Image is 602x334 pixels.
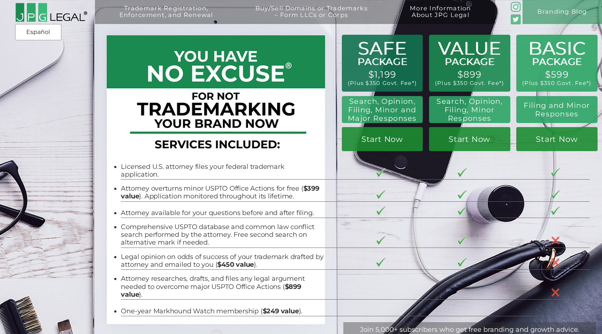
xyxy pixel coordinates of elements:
[237,5,386,29] a: Buy/Sell Domains or Trademarks– Form LLCs or Corps
[551,236,560,245] img: X-30-3.png
[434,97,506,122] h2: Search, Opinion, Filing, Minor Responses
[551,207,560,215] img: checkmark-border-3.png
[458,207,466,215] img: checkmark-border-3.png
[376,207,385,215] img: checkmark-border-3.png
[521,101,593,118] h2: Filing and Minor Responses
[121,275,324,298] li: Attorney researches, drafts, and files any legal argument needed to overcome major USPTO Office A...
[121,307,324,315] li: One-year Markhound Watch membership ( ).
[458,258,466,267] img: checkmark-border-3.png
[342,127,423,151] a: Start Now
[458,236,466,245] img: checkmark-border-3.png
[511,14,521,24] img: Twitter_Social_Icon_Rounded_Square_Color-mid-green3-90.png
[15,3,87,22] img: 2016-logo-black-letters-3-r.png
[17,25,59,39] a: Español
[392,5,489,29] a: More InformationAbout JPG Legal
[376,190,385,199] img: checkmark-border-3.png
[121,163,324,178] li: Licensed U.S. attorney files your federal trademark application.
[121,184,324,200] li: Attorney overturns minor USPTO Office Actions for free ( ). Application monitored throughout its ...
[121,253,324,268] li: Legal opinion on odds of success of your trademark drafted by attorney and emailed to you ( ).
[121,209,324,217] li: Attorney available for your questions before and after filing.
[551,168,560,177] img: checkmark-border-3.png
[121,184,319,200] b: $399 value
[551,258,560,267] img: X-30-3.png
[458,190,466,199] img: checkmark-border-3.png
[376,236,385,245] img: checkmark-border-3.png
[263,307,299,315] b: $249 value
[516,127,598,151] a: Start Now
[551,288,560,297] img: X-30-3.png
[121,283,301,298] b: $899 value
[551,190,560,199] img: checkmark-border-3.png
[343,326,596,333] div: Join 5,000+ subscribers who get free branding and growth advice.
[429,127,510,151] a: Start Now
[101,5,231,29] a: Trademark Registration,Enforcement, and Renewal
[217,260,254,268] b: $450 value
[511,2,521,12] img: glyph-logo_May2016-green3-90.png
[345,97,419,122] h2: Search, Opinion, Filing, Minor and Major Responses
[376,168,385,177] img: checkmark-border-3.png
[376,258,385,267] img: checkmark-border-3.png
[458,168,466,177] img: checkmark-border-3.png
[121,223,324,246] li: Comprehensive USPTO database and common law conflict search performed by the attorney. Free secon...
